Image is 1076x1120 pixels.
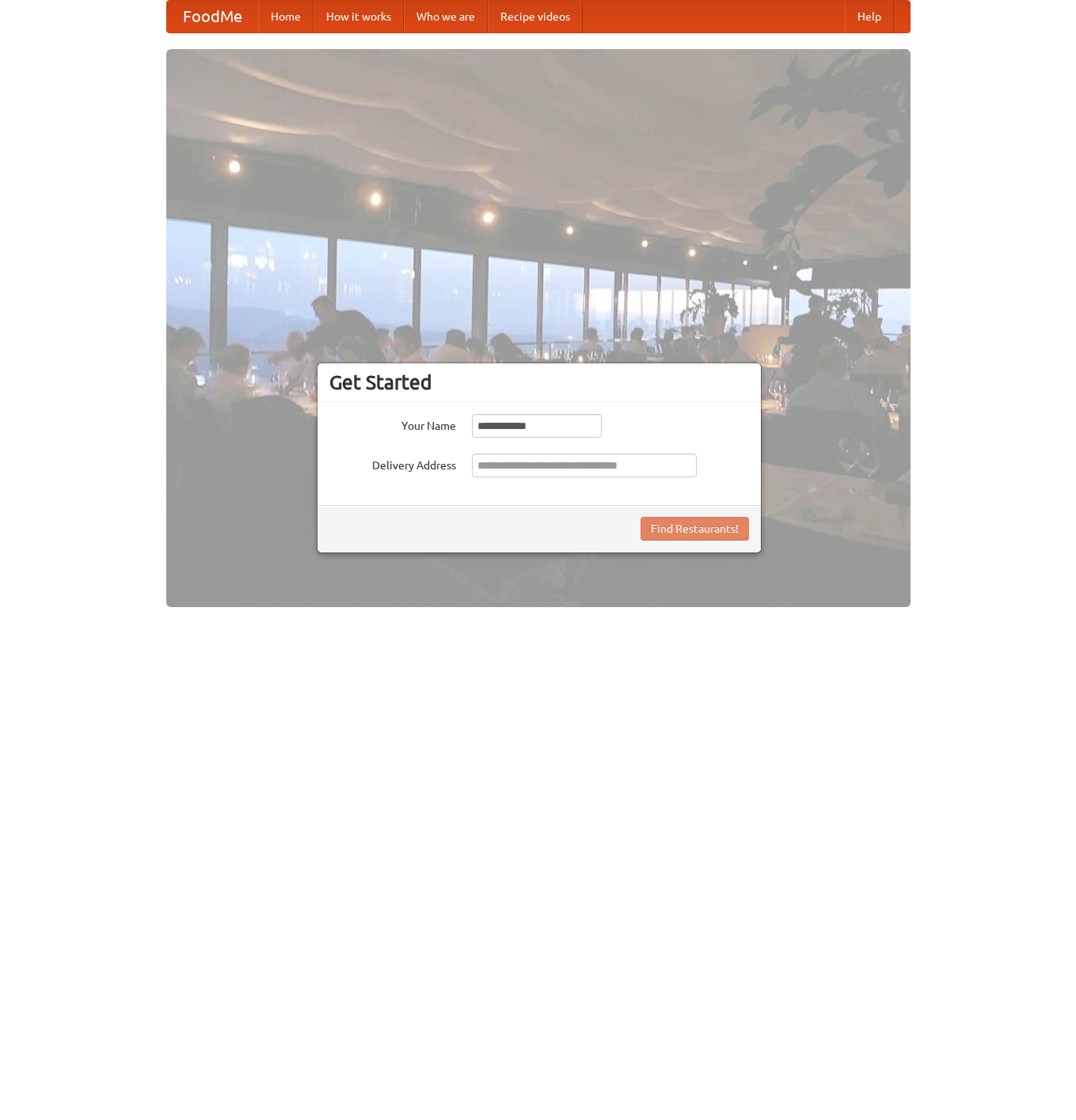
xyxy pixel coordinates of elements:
[641,517,749,541] button: Find Restaurants!
[329,370,749,394] h3: Get Started
[488,1,583,32] a: Recipe videos
[258,1,314,32] a: Home
[329,454,456,473] label: Delivery Address
[845,1,894,32] a: Help
[404,1,488,32] a: Who we are
[329,414,456,434] label: Your Name
[167,1,258,32] a: FoodMe
[314,1,404,32] a: How it works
